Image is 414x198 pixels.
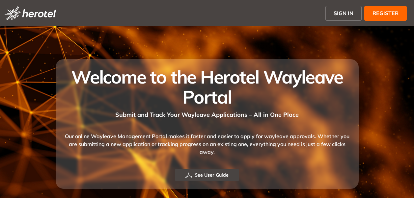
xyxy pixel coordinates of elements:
[325,6,362,21] button: SIGN IN
[71,65,343,108] span: Welcome to the Herotel Wayleave Portal
[64,119,351,169] div: Our online Wayleave Management Portal makes it faster and easier to apply for wayleave approvals....
[5,6,56,20] img: logo
[373,9,399,17] span: REGISTER
[364,6,407,21] button: REGISTER
[175,169,239,181] button: See User Guide
[195,171,229,179] span: See User Guide
[64,107,351,119] div: Submit and Track Your Wayleave Applications – All in One Place
[334,9,353,17] span: SIGN IN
